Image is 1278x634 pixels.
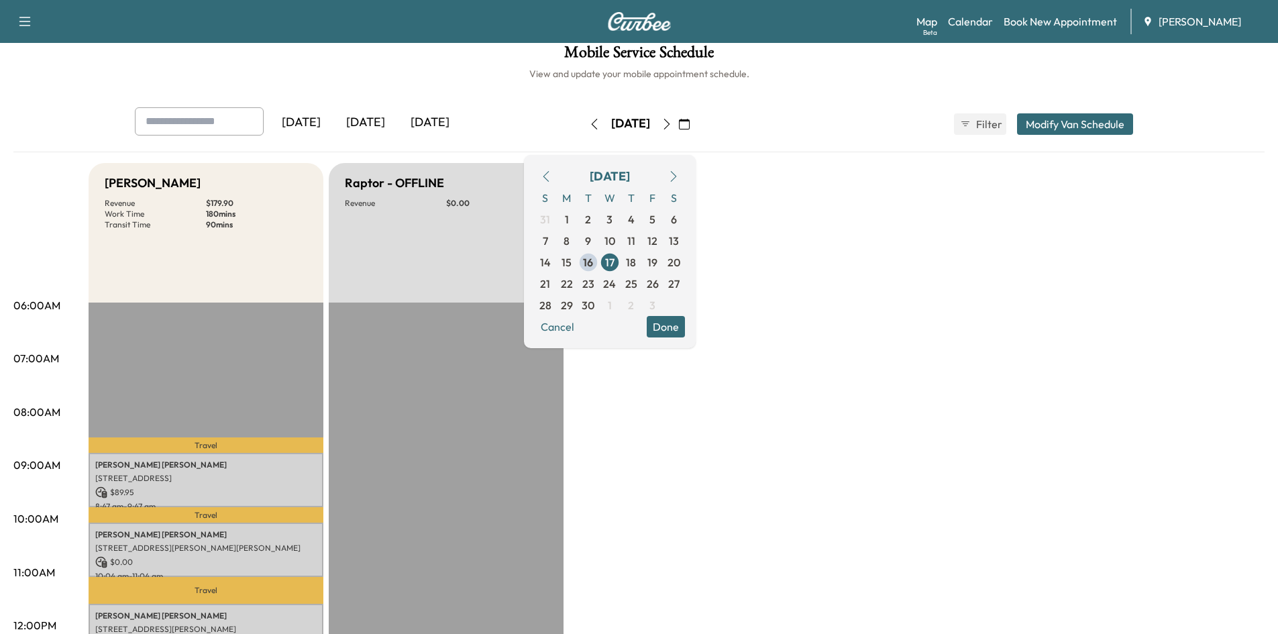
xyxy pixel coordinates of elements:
[539,297,551,313] span: 28
[621,187,642,209] span: T
[105,209,206,219] p: Work Time
[535,316,580,337] button: Cancel
[398,107,462,138] div: [DATE]
[95,611,317,621] p: [PERSON_NAME] [PERSON_NAME]
[565,211,569,227] span: 1
[1017,113,1133,135] button: Modify Van Schedule
[95,473,317,484] p: [STREET_ADDRESS]
[206,209,307,219] p: 180 mins
[671,211,677,227] span: 6
[95,486,317,498] p: $ 89.95
[540,254,551,270] span: 14
[105,198,206,209] p: Revenue
[105,219,206,230] p: Transit Time
[345,198,446,209] p: Revenue
[345,174,444,193] h5: Raptor - OFFLINE
[647,316,685,337] button: Done
[663,187,685,209] span: S
[668,254,680,270] span: 20
[540,276,550,292] span: 21
[669,233,679,249] span: 13
[13,564,55,580] p: 11:00AM
[606,211,613,227] span: 3
[599,187,621,209] span: W
[582,276,594,292] span: 23
[535,187,556,209] span: S
[954,113,1006,135] button: Filter
[585,233,591,249] span: 9
[561,276,573,292] span: 22
[206,198,307,209] p: $ 179.90
[1159,13,1241,30] span: [PERSON_NAME]
[649,211,655,227] span: 5
[627,233,635,249] span: 11
[89,577,323,604] p: Travel
[13,67,1265,81] h6: View and update your mobile appointment schedule.
[647,276,659,292] span: 26
[562,254,572,270] span: 15
[668,276,680,292] span: 27
[269,107,333,138] div: [DATE]
[89,507,323,523] p: Travel
[95,529,317,540] p: [PERSON_NAME] [PERSON_NAME]
[1004,13,1117,30] a: Book New Appointment
[540,211,550,227] span: 31
[13,511,58,527] p: 10:00AM
[95,543,317,553] p: [STREET_ADDRESS][PERSON_NAME][PERSON_NAME]
[647,254,657,270] span: 19
[578,187,599,209] span: T
[13,404,60,420] p: 08:00AM
[916,13,937,30] a: MapBeta
[105,174,201,193] h5: [PERSON_NAME]
[948,13,993,30] a: Calendar
[923,28,937,38] div: Beta
[95,571,317,582] p: 10:04 am - 11:04 am
[95,460,317,470] p: [PERSON_NAME] [PERSON_NAME]
[628,211,635,227] span: 4
[607,12,672,31] img: Curbee Logo
[446,198,547,209] p: $ 0.00
[89,437,323,453] p: Travel
[13,350,59,366] p: 07:00AM
[603,276,616,292] span: 24
[604,233,615,249] span: 10
[583,254,593,270] span: 16
[590,167,630,186] div: [DATE]
[608,297,612,313] span: 1
[649,297,655,313] span: 3
[564,233,570,249] span: 8
[605,254,615,270] span: 17
[585,211,591,227] span: 2
[556,187,578,209] span: M
[642,187,663,209] span: F
[206,219,307,230] p: 90 mins
[647,233,657,249] span: 12
[13,44,1265,67] h1: Mobile Service Schedule
[333,107,398,138] div: [DATE]
[561,297,573,313] span: 29
[626,254,636,270] span: 18
[13,457,60,473] p: 09:00AM
[976,116,1000,132] span: Filter
[95,501,317,512] p: 8:47 am - 9:47 am
[95,556,317,568] p: $ 0.00
[543,233,548,249] span: 7
[625,276,637,292] span: 25
[582,297,594,313] span: 30
[13,297,60,313] p: 06:00AM
[628,297,634,313] span: 2
[13,617,56,633] p: 12:00PM
[611,115,650,132] div: [DATE]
